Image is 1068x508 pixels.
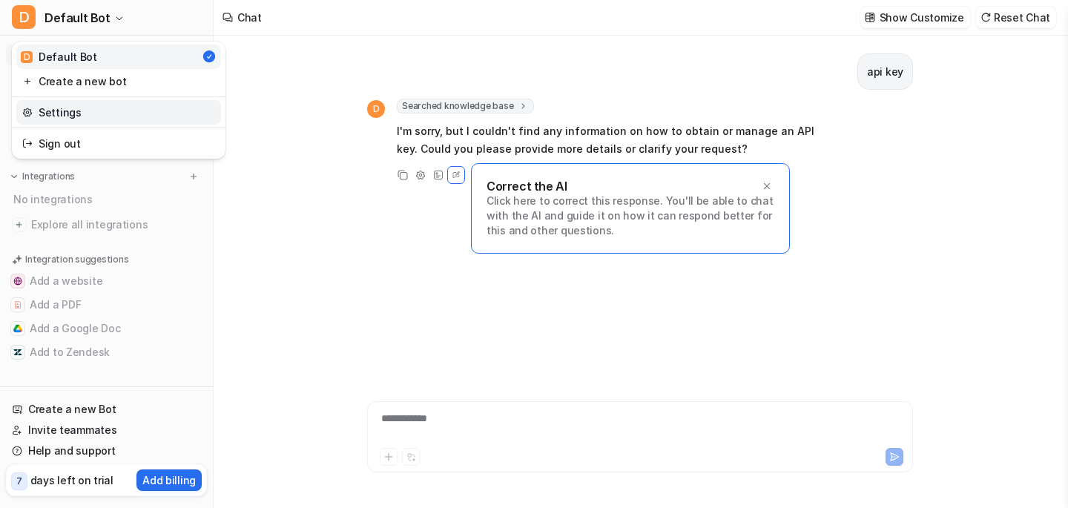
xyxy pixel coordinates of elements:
[12,5,36,29] span: D
[16,100,221,125] a: Settings
[21,51,33,63] span: D
[44,7,111,28] span: Default Bot
[22,73,33,89] img: reset
[21,49,97,65] div: Default Bot
[16,69,221,93] a: Create a new bot
[22,136,33,151] img: reset
[22,105,33,120] img: reset
[16,131,221,156] a: Sign out
[12,42,225,159] div: DDefault Bot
